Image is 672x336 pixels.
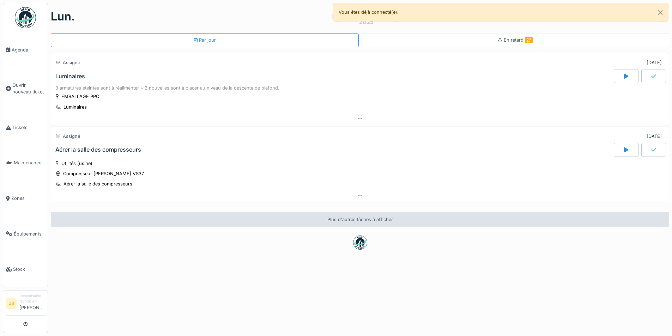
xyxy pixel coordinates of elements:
[3,145,48,181] a: Maintenance
[51,212,669,227] div: Plus d'autres tâches à afficher
[55,85,665,91] div: 3 armatures éteintes sont à réalimenter + 2 nouvelles sont à placer au niveau de la descente de p...
[647,59,662,66] div: [DATE]
[525,37,533,43] span: 27
[63,59,80,66] div: Assigné
[19,293,45,314] li: [PERSON_NAME]
[3,110,48,145] a: Tickets
[11,195,45,202] span: Zones
[3,251,48,287] a: Stock
[3,181,48,216] a: Zones
[61,160,92,167] div: Utilités (usine)
[6,298,17,309] li: JB
[55,73,85,80] div: Luminaires
[15,7,36,28] img: Badge_color-CXgf-gQk.svg
[12,124,45,131] span: Tickets
[63,170,144,177] div: Compresseur [PERSON_NAME] VS37
[14,159,45,166] span: Maintenance
[3,68,48,110] a: Ouvrir nouveau ticket
[13,266,45,273] span: Stock
[353,236,367,250] img: badge-BVDL4wpA.svg
[6,293,45,316] a: JB Responsable technicien[PERSON_NAME]
[63,133,80,140] div: Assigné
[194,37,216,43] div: Par jour
[3,32,48,68] a: Agenda
[63,104,87,110] div: Luminaires
[61,93,99,100] div: EMBALLAGE PPC
[647,133,662,140] div: [DATE]
[19,293,45,304] div: Responsable technicien
[51,10,75,23] h1: lun.
[55,146,141,153] div: Aérer la salle des compresseurs
[12,47,45,53] span: Agenda
[652,3,668,22] button: Close
[3,216,48,252] a: Équipements
[359,18,374,26] div: 2025
[14,231,45,237] span: Équipements
[63,181,132,187] div: Aérer la salle des compresseurs
[12,82,45,95] span: Ouvrir nouveau ticket
[504,37,533,43] span: En retard
[333,3,669,22] div: Vous êtes déjà connecté(e).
